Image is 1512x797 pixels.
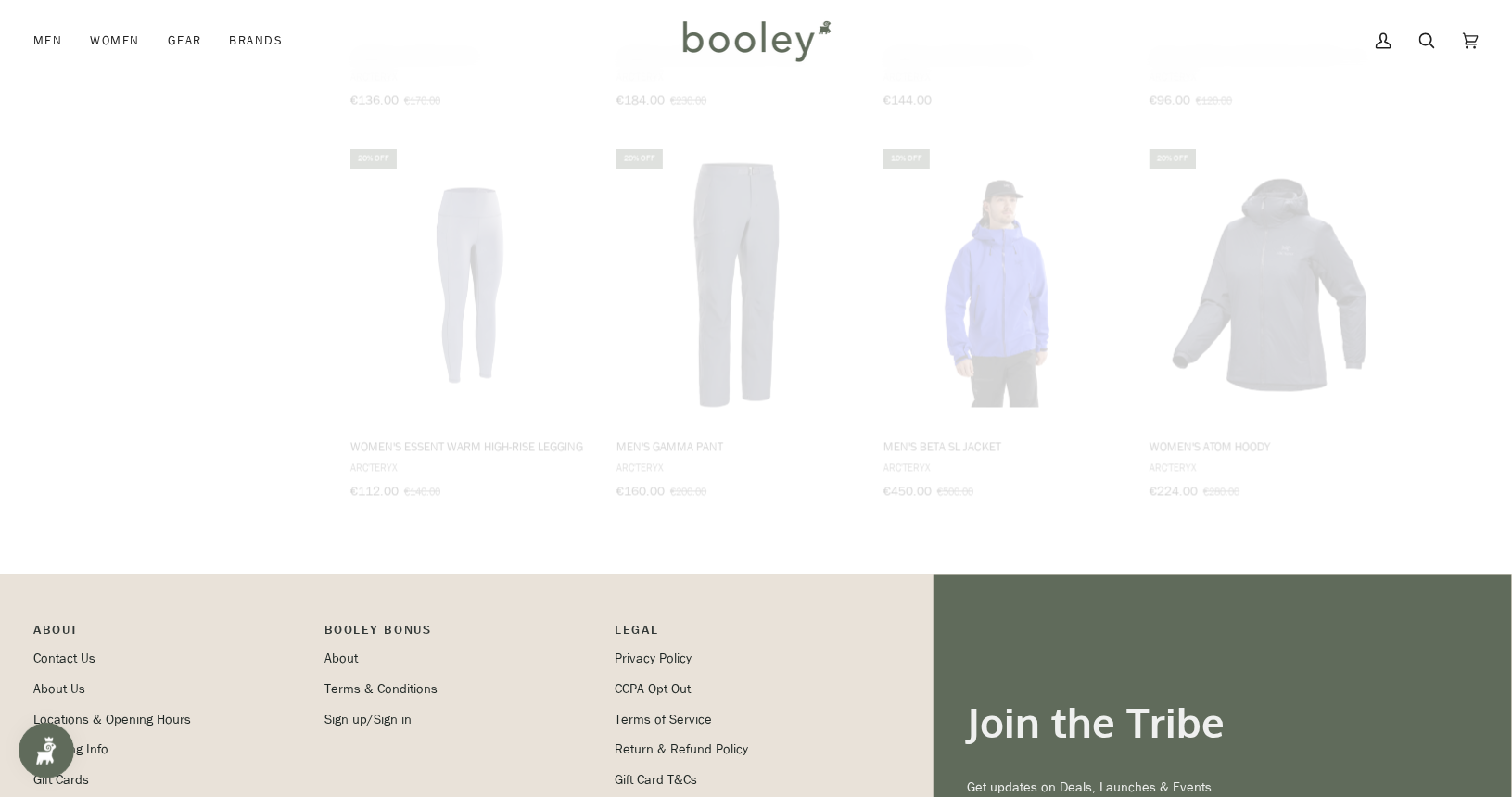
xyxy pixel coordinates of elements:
[616,621,888,650] p: Pipeline_Footer Sub
[675,14,837,68] img: Booley
[324,681,438,699] a: Terms & Conditions
[967,698,1479,749] h3: Join the Tribe
[33,32,62,50] span: Men
[324,712,412,729] a: Sign up/Sign in
[616,741,749,759] a: Return & Refund Policy
[168,32,202,50] span: Gear
[33,681,85,699] a: About Us
[33,712,191,729] a: Locations & Opening Hours
[90,32,139,50] span: Women
[33,772,89,790] a: Gift Cards
[324,621,597,650] p: Booley Bonus
[616,681,692,699] a: CCPA Opt Out
[616,651,692,668] a: Privacy Policy
[229,32,283,50] span: Brands
[324,651,358,668] a: About
[616,712,713,729] a: Terms of Service
[19,723,74,778] iframe: Button to open loyalty program pop-up
[33,621,306,650] p: Pipeline_Footer Main
[33,651,95,668] a: Contact Us
[616,772,698,790] a: Gift Card T&Cs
